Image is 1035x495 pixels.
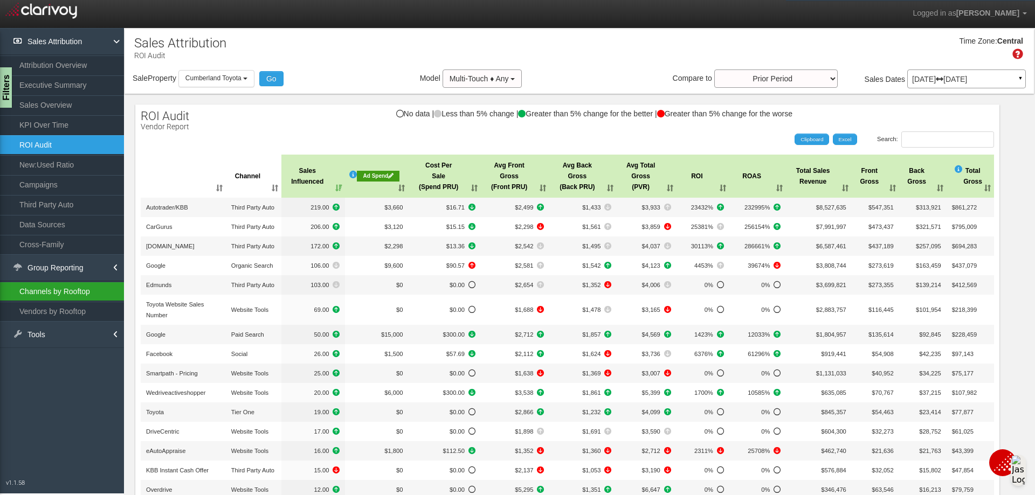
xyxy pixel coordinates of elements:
span: Website Tools [231,389,268,396]
span: No Data to compare% [682,465,724,476]
span: $0 [396,282,403,288]
span: Website Tools [231,486,268,493]
span: $3,808,744 [816,262,846,269]
span: +21.00 [287,221,340,232]
span: +3083% [735,387,781,398]
span: No Data to compare% [735,484,781,495]
span: No Data to compare [413,304,475,315]
span: +9.00 [287,387,340,398]
span: +108 [486,280,544,290]
span: $604,300 [821,428,846,435]
th: BackGross: activate to sort column ascending [899,155,947,198]
span: +37 [555,221,611,232]
span: $61,025 [952,428,974,435]
span: $101,954 [916,306,941,313]
span: Facebook [146,351,172,357]
span: +283 [555,484,611,495]
span: +2639% [735,329,781,340]
span: No Data to compare% [735,304,781,315]
span: +257 [486,329,544,340]
span: Toyota [146,409,164,415]
span: No Data to compare% [735,280,781,290]
span: $15,000 [381,331,403,338]
th: Channel: activate to sort column ascending [226,155,281,198]
span: No Data to compare% [682,280,724,290]
span: Third Party Auto [231,467,274,473]
span: $273,355 [868,282,894,288]
span: $0 [396,370,403,377]
span: Clipboard [801,136,823,142]
span: No Data to compare [413,280,475,290]
div: Time Zone: [955,36,997,47]
span: -2483 [486,445,544,456]
span: $0 [396,467,403,473]
div: Central [997,36,1023,47]
span: +1887 [486,407,544,417]
span: Website Tools [231,306,268,313]
span: $15,802 [919,467,941,473]
span: $23,414 [919,409,941,415]
span: +1.00 [287,445,340,456]
span: $40,952 [872,370,893,377]
span: $919,441 [821,351,846,357]
span: +265 [555,407,611,417]
span: $313,921 [916,204,941,211]
span: -652 [555,445,611,456]
span: No Data to compare [413,407,475,417]
th: <i style="position:absolute;font-size:14px;z-index:100;color:#2f9fe0" tooltip="" data-toggle="pop... [947,155,994,198]
span: [PERSON_NAME] [956,9,1019,17]
span: +10.00 [287,329,340,340]
th: Avg BackGross (Back PRU): activate to sort column ascending [549,155,617,198]
button: Cumberland Toyota [178,70,254,87]
span: +8.00 [287,304,340,315]
span: Smartpath - Pricing [146,370,198,377]
span: $9,600 [384,262,403,269]
span: +14.00 [287,368,340,379]
span: Logged in as [913,9,956,17]
span: Third Party Auto [231,282,274,288]
span: No Data to compare% [735,426,781,437]
span: -46 [555,202,611,213]
span: -46 [622,280,671,290]
span: -359 [622,221,671,232]
span: $547,351 [868,204,894,211]
span: +644 [622,329,671,340]
span: -151.20 [413,329,475,340]
span: -7.50 [413,445,475,456]
span: $412,569 [952,282,977,288]
span: -8181% [735,260,781,271]
span: $1,131,033 [816,370,846,377]
span: -517 [486,304,544,315]
span: No Data to compare% [682,484,724,495]
span: No Data to compare% [682,426,724,437]
span: Toyota Website Sales Number [146,301,204,318]
span: $21,636 [872,448,893,454]
span: -367 [555,348,611,359]
span: +37 [486,426,544,437]
span: $6,000 [384,389,403,396]
span: +1989 [486,484,544,495]
span: ROI Audit [141,109,189,123]
span: $845,357 [821,409,846,415]
span: $47,854 [952,467,974,473]
th: Cost Per Sale (Spend PRU): activate to sort column ascending [408,155,481,198]
span: Paid Search [231,331,264,338]
span: $54,908 [872,351,893,357]
span: No Data to compare [413,484,475,495]
span: $437,079 [952,262,977,269]
span: $3,120 [384,224,403,230]
button: Go [259,71,284,86]
span: -40 [622,348,671,359]
span: eAutoAppraise [146,448,185,454]
span: No Data to compare% [735,465,781,476]
span: Social [231,351,247,357]
span: $8,527,635 [816,204,846,211]
span: -2490 [622,465,671,476]
span: +122 [486,260,544,271]
span: +387 [555,329,611,340]
span: $79,759 [952,486,974,493]
span: $576,884 [821,467,846,473]
span: Website Tools [231,448,268,454]
span: -570 [555,465,611,476]
span: $321,571 [916,224,941,230]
